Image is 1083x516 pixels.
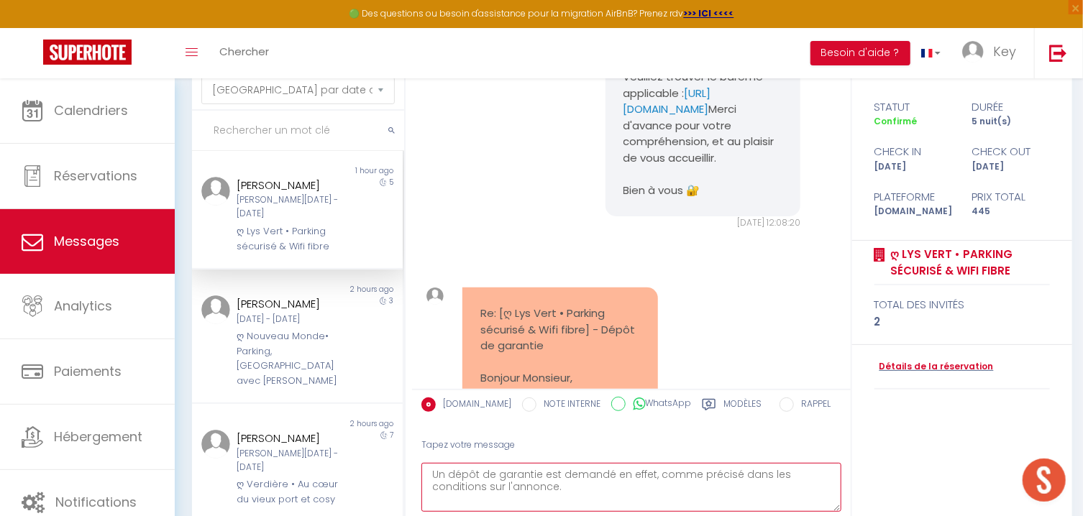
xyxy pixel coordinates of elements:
[237,295,341,313] div: [PERSON_NAME]
[723,397,762,415] label: Modèles
[54,362,122,380] span: Paiements
[298,284,403,295] div: 2 hours ago
[1049,44,1067,62] img: logout
[626,397,691,413] label: WhatsApp
[55,493,137,511] span: Notifications
[54,167,137,185] span: Réservations
[874,360,994,374] a: Détails de la réservation
[209,28,280,78] a: Chercher
[865,143,962,160] div: check in
[219,44,269,59] span: Chercher
[886,246,1051,280] a: ღ Lys Vert • Parking sécurisé & Wifi fibre
[390,430,393,441] span: 7
[237,477,341,507] div: ღ Verdière • Au cœur du vieux port et cosy
[237,329,341,388] div: ღ Nouveau Monde• Parking, [GEOGRAPHIC_DATA] avec [PERSON_NAME]
[874,115,918,127] span: Confirmé
[237,447,341,474] div: [PERSON_NAME][DATE] - [DATE]
[389,295,393,306] span: 3
[962,143,1059,160] div: check out
[436,397,511,413] label: [DOMAIN_NAME]
[54,101,128,119] span: Calendriers
[962,188,1059,206] div: Prix total
[962,160,1059,174] div: [DATE]
[421,428,841,463] div: Tapez votre message
[389,177,393,188] span: 5
[426,287,443,304] img: ...
[865,188,962,206] div: Plateforme
[43,40,132,65] img: Super Booking
[201,430,230,459] img: ...
[874,296,1051,313] div: total des invités
[962,98,1059,116] div: durée
[962,205,1059,218] div: 445
[865,98,962,116] div: statut
[606,216,801,230] div: [DATE] 12:08:20
[237,313,341,326] div: [DATE] - [DATE]
[54,232,119,250] span: Messages
[298,165,403,177] div: 1 hour ago
[810,41,910,65] button: Besoin d'aide ?
[54,297,112,315] span: Analytics
[874,313,1051,331] div: 2
[962,41,984,63] img: ...
[865,205,962,218] div: [DOMAIN_NAME]
[54,428,142,446] span: Hébergement
[536,397,600,413] label: NOTE INTERNE
[298,418,403,430] div: 2 hours ago
[865,160,962,174] div: [DATE]
[962,115,1059,129] div: 5 nuit(s)
[201,295,230,324] img: ...
[993,42,1016,60] span: Key
[951,28,1034,78] a: ... Key
[237,177,341,194] div: [PERSON_NAME]
[237,193,341,221] div: [PERSON_NAME][DATE] - [DATE]
[201,177,230,206] img: ...
[237,224,341,254] div: ღ Lys Vert • Parking sécurisé & Wifi fibre
[237,430,341,447] div: [PERSON_NAME]
[684,7,734,19] a: >>> ICI <<<<
[192,111,404,151] input: Rechercher un mot clé
[623,86,711,117] a: [URL][DOMAIN_NAME]
[794,397,831,413] label: RAPPEL
[1023,459,1066,502] div: Ouvrir le chat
